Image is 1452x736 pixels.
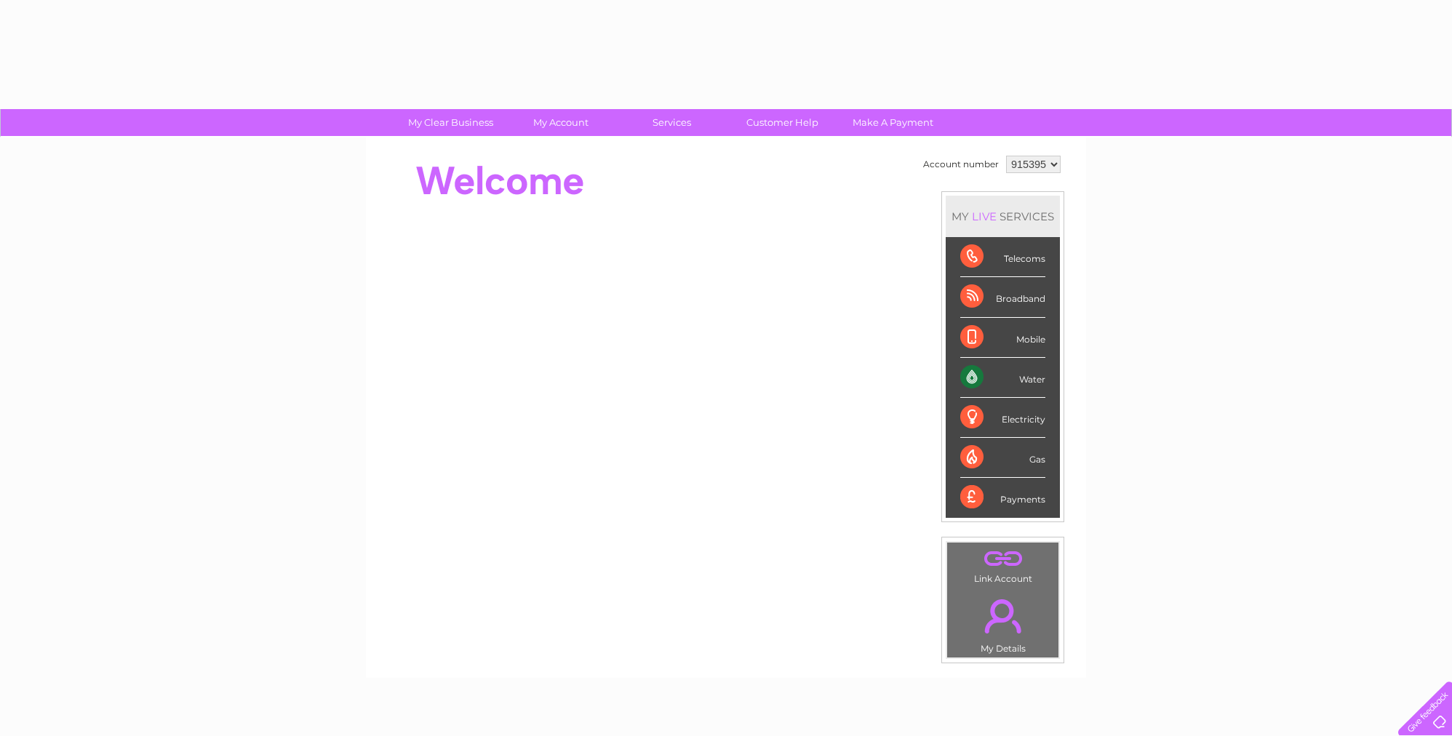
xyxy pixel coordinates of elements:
[722,109,842,136] a: Customer Help
[946,542,1059,588] td: Link Account
[833,109,953,136] a: Make A Payment
[960,398,1045,438] div: Electricity
[391,109,511,136] a: My Clear Business
[960,438,1045,478] div: Gas
[969,209,1000,223] div: LIVE
[612,109,732,136] a: Services
[960,277,1045,317] div: Broadband
[960,478,1045,517] div: Payments
[951,546,1055,572] a: .
[960,358,1045,398] div: Water
[946,196,1060,237] div: MY SERVICES
[951,591,1055,641] a: .
[946,587,1059,658] td: My Details
[501,109,621,136] a: My Account
[960,237,1045,277] div: Telecoms
[920,152,1002,177] td: Account number
[960,318,1045,358] div: Mobile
